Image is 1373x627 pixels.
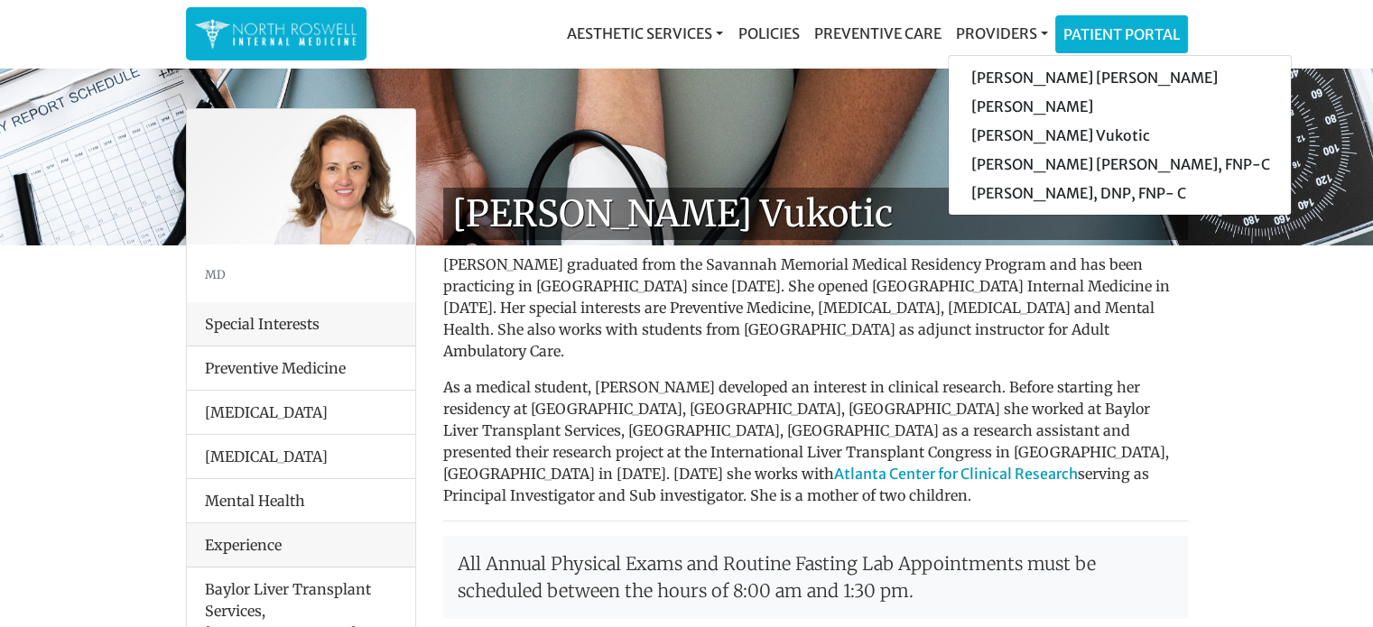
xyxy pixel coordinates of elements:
a: [PERSON_NAME] [PERSON_NAME], FNP-C [949,150,1291,179]
p: [PERSON_NAME] graduated from the Savannah Memorial Medical Residency Program and has been practic... [443,254,1188,362]
img: Dr. Goga Vukotis [187,109,415,244]
a: Preventive Care [806,15,948,51]
p: All Annual Physical Exams and Routine Fasting Lab Appointments must be scheduled between the hour... [443,536,1188,619]
a: [PERSON_NAME] Vukotic [949,121,1291,150]
div: Experience [187,523,415,567]
a: [PERSON_NAME] [949,92,1291,121]
a: Atlanta Center for Clinical Research [834,465,1078,483]
li: Mental Health [187,478,415,523]
li: [MEDICAL_DATA] [187,434,415,479]
li: Preventive Medicine [187,346,415,391]
a: Providers [948,15,1054,51]
div: Special Interests [187,302,415,346]
a: Patient Portal [1056,16,1187,52]
a: Policies [730,15,806,51]
small: MD [205,267,226,281]
a: [PERSON_NAME] [PERSON_NAME] [949,63,1291,92]
p: As a medical student, [PERSON_NAME] developed an interest in clinical research. Before starting h... [443,376,1188,506]
a: Aesthetic Services [560,15,730,51]
img: North Roswell Internal Medicine [195,16,357,51]
li: [MEDICAL_DATA] [187,390,415,435]
h1: [PERSON_NAME] Vukotic [443,188,1188,240]
a: [PERSON_NAME], DNP, FNP- C [949,179,1291,207]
